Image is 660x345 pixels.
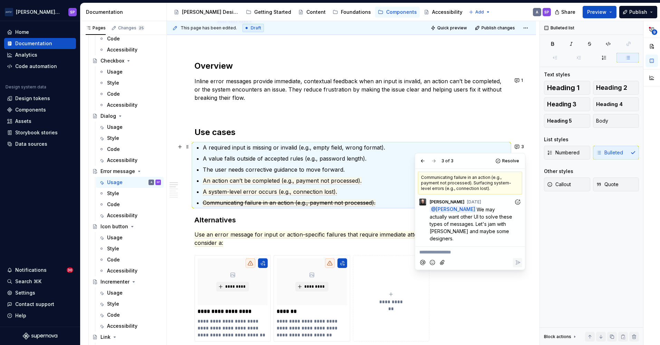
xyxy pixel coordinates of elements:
[89,55,164,66] a: Checkbox
[96,320,164,332] a: Accessibility
[544,136,568,143] div: List styles
[70,9,75,15] div: SP
[96,44,164,55] a: Accessibility
[386,9,417,16] div: Components
[96,232,164,243] a: Usage
[107,201,120,208] div: Code
[432,9,462,16] div: Accessibility
[194,127,508,138] h2: Use cases
[86,9,164,16] div: Documentation
[593,97,639,111] button: Heading 4
[203,177,362,184] span: An action can’t be completed (e.g., payment not processed).
[15,118,31,125] div: Assets
[295,7,328,18] a: Content
[96,77,164,88] a: Style
[438,258,447,267] button: Attach files
[203,165,508,174] p: The user needs corrective guidance to move forward.
[561,9,575,16] span: Share
[96,66,164,77] a: Usage
[547,117,572,124] span: Heading 5
[430,206,477,213] span: @
[467,7,492,17] button: Add
[5,8,13,16] img: f0306bc8-3074-41fb-b11c-7d2e8671d5eb.png
[89,221,164,232] a: Icon button
[171,7,242,18] a: [PERSON_NAME] Design
[521,78,523,83] span: 1
[544,332,577,342] div: Block actions
[203,154,508,163] p: A value falls outside of accepted rules (e.g., password length).
[16,9,60,16] div: [PERSON_NAME] Airlines
[107,124,123,131] div: Usage
[96,298,164,309] a: Style
[107,234,123,241] div: Usage
[243,7,294,18] a: Getting Started
[96,243,164,254] a: Style
[96,254,164,265] a: Code
[596,181,619,188] span: Quote
[4,38,76,49] a: Documentation
[4,138,76,150] a: Data sources
[107,212,137,219] div: Accessibility
[547,181,571,188] span: Callout
[619,6,657,18] button: Publish
[4,27,76,38] a: Home
[544,334,571,339] div: Block actions
[96,155,164,166] a: Accessibility
[107,102,137,108] div: Accessibility
[107,79,119,86] div: Style
[544,9,549,15] div: SP
[194,60,508,71] h2: Overview
[430,199,465,205] span: [PERSON_NAME]
[203,143,508,152] p: A required input is missing or invalid (e.g., empty field, wrong format).
[1,4,79,19] button: [PERSON_NAME] AirlinesSP
[375,7,420,18] a: Components
[583,6,616,18] button: Preview
[4,104,76,115] a: Components
[96,122,164,133] a: Usage
[4,49,76,60] a: Analytics
[544,178,590,191] button: Callout
[629,9,647,16] span: Publish
[536,9,538,15] div: A
[96,199,164,210] a: Code
[596,84,627,91] span: Heading 2
[544,146,590,160] button: Numbered
[15,63,57,70] div: Code automation
[194,215,508,225] h3: Alternatives
[118,25,145,31] div: Changes
[596,117,608,124] span: Body
[138,25,145,31] span: 25
[96,309,164,320] a: Code
[15,267,47,274] div: Notifications
[4,310,76,321] button: Help
[107,135,119,142] div: Style
[547,101,576,108] span: Heading 3
[96,99,164,111] a: Accessibility
[4,61,76,72] a: Code automation
[101,334,111,341] div: Link
[107,312,120,318] div: Code
[596,101,623,108] span: Heading 4
[513,76,526,85] button: 1
[23,333,57,339] a: Supernova Logo
[418,258,427,267] button: Mention someone
[107,46,137,53] div: Accessibility
[544,97,590,111] button: Heading 3
[96,144,164,155] a: Code
[521,144,524,150] span: 3
[107,300,119,307] div: Style
[107,245,119,252] div: Style
[4,276,76,287] button: Search ⌘K
[306,9,326,16] div: Content
[89,166,164,177] a: Error message
[67,267,73,273] span: 30
[437,25,467,31] span: Quick preview
[96,188,164,199] a: Style
[551,6,580,18] button: Share
[15,301,54,308] div: Contact support
[15,278,41,285] div: Search ⌘K
[473,23,518,33] button: Publish changes
[107,256,120,263] div: Code
[101,57,124,64] div: Checkbox
[107,157,137,164] div: Accessibility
